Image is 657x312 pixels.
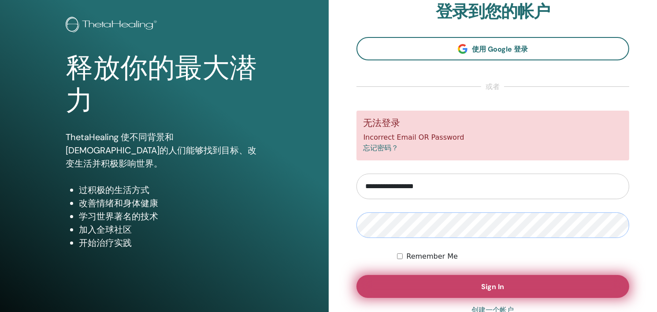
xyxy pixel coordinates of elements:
[364,118,623,129] h5: 无法登录
[472,45,528,54] span: 使用 Google 登录
[79,223,263,236] li: 加入全球社区
[481,282,504,291] span: Sign In
[356,2,630,22] h2: 登录到您的帐户
[79,236,263,249] li: 开始治疗实践
[66,52,263,118] h1: 释放你的最大潜力
[397,251,629,262] div: Keep me authenticated indefinitely or until I manually logout
[481,82,504,92] span: 或者
[66,130,263,170] p: ThetaHealing 使不同背景和[DEMOGRAPHIC_DATA]的人们能够找到目标、改变生活并积极影响世界。
[79,197,263,210] li: 改善情绪和身体健康
[79,210,263,223] li: 学习世界著名的技术
[356,275,630,298] button: Sign In
[79,183,263,197] li: 过积极的生活方式
[356,111,630,160] div: Incorrect Email OR Password
[406,251,458,262] label: Remember Me
[364,144,399,152] a: 忘记密码？
[356,37,630,60] a: 使用 Google 登录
